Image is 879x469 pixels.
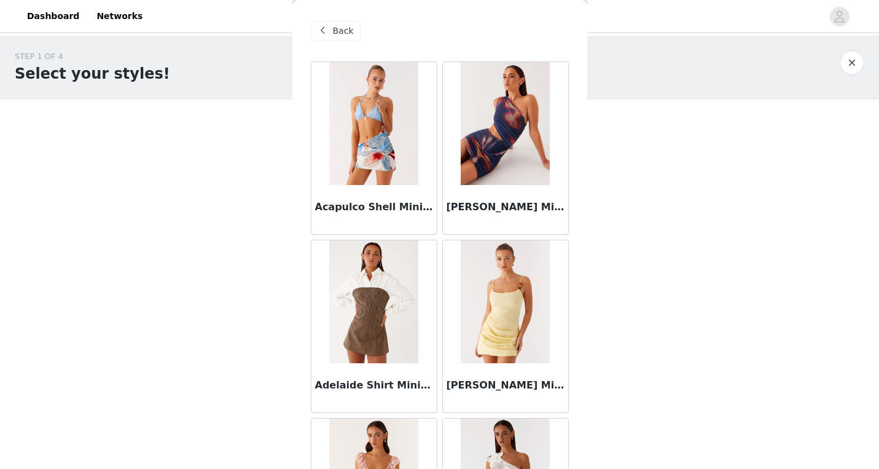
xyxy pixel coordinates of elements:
h1: Select your styles! [15,63,170,85]
img: Adella Mini Dress - Yellow [461,240,550,363]
span: Back [333,25,354,37]
div: avatar [834,7,845,26]
a: Networks [89,2,150,30]
h3: [PERSON_NAME] Mini Dress - Midnight Bloom [447,200,565,215]
h3: [PERSON_NAME] Mini Dress - Yellow [447,378,565,393]
img: Addie Mini Dress - Midnight Bloom [461,62,550,185]
h3: Adelaide Shirt Mini Dress - Brown [315,378,433,393]
h3: Acapulco Shell Mini Dress - Deep Sea Bloom [315,200,433,215]
img: Adelaide Shirt Mini Dress - Brown [329,240,418,363]
img: Acapulco Shell Mini Dress - Deep Sea Bloom [329,62,418,185]
a: Dashboard [20,2,87,30]
div: STEP 1 OF 4 [15,50,170,63]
